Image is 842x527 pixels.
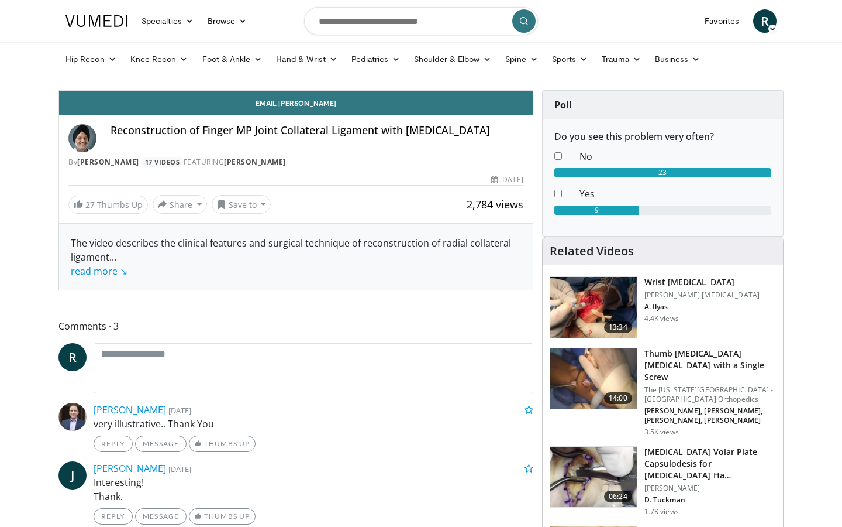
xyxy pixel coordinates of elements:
[554,206,639,215] div: 9
[467,197,523,211] span: 2,784 views
[68,157,523,167] div: By FEATURING
[644,348,776,383] h3: Thumb [MEDICAL_DATA] [MEDICAL_DATA] with a Single Screw
[59,91,533,115] a: Email [PERSON_NAME]
[648,47,708,71] a: Business
[644,406,776,425] p: [PERSON_NAME], [PERSON_NAME], [PERSON_NAME], [PERSON_NAME]
[58,47,123,71] a: Hip Recon
[212,195,271,214] button: Save to
[554,168,771,177] div: 23
[168,464,191,474] small: [DATE]
[123,47,195,71] a: Knee Recon
[68,124,96,152] img: Avatar
[94,475,533,504] p: Interesting! Thank.
[498,47,544,71] a: Spine
[545,47,595,71] a: Sports
[224,157,286,167] a: [PERSON_NAME]
[94,508,133,525] a: Reply
[94,462,166,475] a: [PERSON_NAME]
[85,199,95,210] span: 27
[94,436,133,452] a: Reply
[550,446,776,516] a: 06:24 [MEDICAL_DATA] Volar Plate Capsulodesis for [MEDICAL_DATA] Ha… [PERSON_NAME] D. Tuckman 1.7...
[141,157,184,167] a: 17 Videos
[550,244,634,258] h4: Related Videos
[491,174,523,185] div: [DATE]
[407,47,498,71] a: Shoulder & Elbow
[65,15,127,27] img: VuMedi Logo
[753,9,777,33] a: R
[94,403,166,416] a: [PERSON_NAME]
[135,508,187,525] a: Message
[644,314,679,323] p: 4.4K views
[644,276,760,288] h3: Wrist [MEDICAL_DATA]
[595,47,648,71] a: Trauma
[304,7,538,35] input: Search topics, interventions
[550,447,637,508] img: e7d3336a-fe90-4b7b-a488-9cbebbdc24af.150x105_q85_crop-smart_upscale.jpg
[644,427,679,437] p: 3.5K views
[550,277,637,338] img: 096c245f-4a7a-4537-8249-5b74cf8f0cdb.150x105_q85_crop-smart_upscale.jpg
[201,9,254,33] a: Browse
[644,302,760,312] p: A. Ilyas
[269,47,344,71] a: Hand & Wrist
[604,321,632,333] span: 13:34
[111,124,523,137] h4: Reconstruction of Finger MP Joint Collateral Ligament with [MEDICAL_DATA]
[554,131,771,142] h6: Do you see this problem very often?
[58,461,87,490] a: J
[571,149,780,163] dd: No
[644,507,679,516] p: 1.7K views
[68,196,148,214] a: 27 Thumbs Up
[644,290,760,300] p: [PERSON_NAME] [MEDICAL_DATA]
[550,348,776,437] a: 14:00 Thumb [MEDICAL_DATA] [MEDICAL_DATA] with a Single Screw The [US_STATE][GEOGRAPHIC_DATA] - [...
[344,47,407,71] a: Pediatrics
[604,491,632,502] span: 06:24
[195,47,270,71] a: Foot & Ankle
[550,348,637,409] img: 71f89eed-0d40-46c8-8f9c-a412da8e11c6.150x105_q85_crop-smart_upscale.jpg
[71,265,127,278] a: read more ↘
[135,436,187,452] a: Message
[644,446,776,481] h3: [MEDICAL_DATA] Volar Plate Capsulodesis for [MEDICAL_DATA] Ha…
[554,98,572,111] strong: Poll
[77,157,139,167] a: [PERSON_NAME]
[189,436,255,452] a: Thumbs Up
[153,195,207,214] button: Share
[94,417,533,431] p: very illustrative.. Thank You
[698,9,746,33] a: Favorites
[644,385,776,404] p: The [US_STATE][GEOGRAPHIC_DATA] - [GEOGRAPHIC_DATA] Orthopedics
[71,236,521,278] div: The video describes the clinical features and surgical technique of reconstruction of radial coll...
[134,9,201,33] a: Specialties
[58,403,87,431] img: Avatar
[168,405,191,416] small: [DATE]
[189,508,255,525] a: Thumbs Up
[644,484,776,493] p: [PERSON_NAME]
[571,187,780,201] dd: Yes
[550,276,776,338] a: 13:34 Wrist [MEDICAL_DATA] [PERSON_NAME] [MEDICAL_DATA] A. Ilyas 4.4K views
[604,392,632,404] span: 14:00
[58,343,87,371] a: R
[58,319,533,334] span: Comments 3
[644,495,776,505] p: D. Tuckman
